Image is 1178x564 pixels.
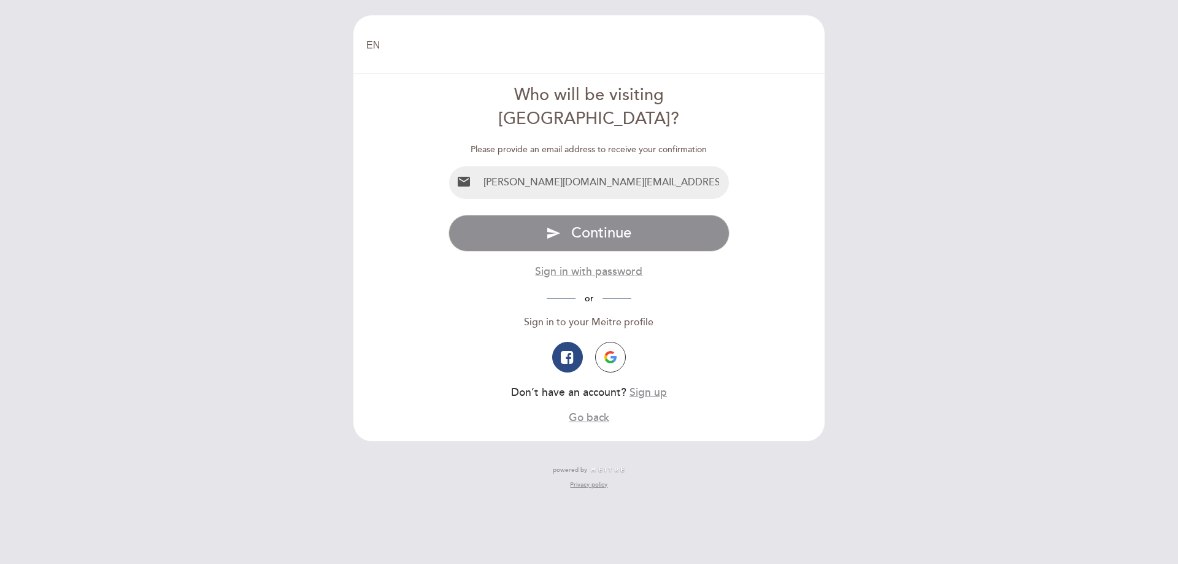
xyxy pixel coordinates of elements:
[576,293,602,304] span: or
[456,174,471,189] i: email
[511,386,626,399] span: Don’t have an account?
[448,215,730,252] button: send Continue
[629,385,667,400] button: Sign up
[479,166,730,199] input: Email
[535,264,642,279] button: Sign in with password
[553,466,587,474] span: powered by
[448,83,730,131] div: Who will be visiting [GEOGRAPHIC_DATA]?
[448,144,730,156] div: Please provide an email address to receive your confirmation
[571,224,631,242] span: Continue
[569,410,609,425] button: Go back
[604,351,617,363] img: icon-google.png
[570,481,607,489] a: Privacy policy
[448,315,730,330] div: Sign in to your Meitre profile
[590,467,625,473] img: MEITRE
[546,226,561,241] i: send
[553,466,625,474] a: powered by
